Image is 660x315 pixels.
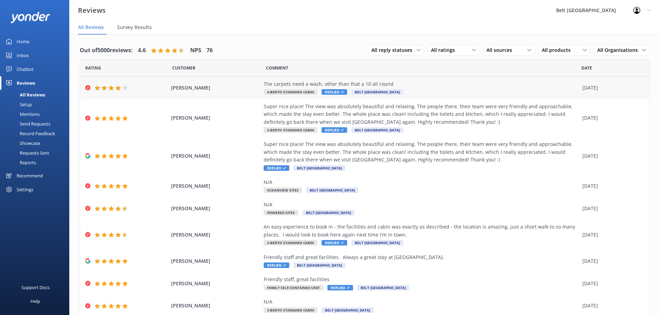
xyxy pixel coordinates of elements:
img: yonder-white-logo.png [10,12,50,23]
a: Record Feedback [4,129,69,138]
span: 4-Berth Standard Cabin [264,89,317,95]
div: [DATE] [582,280,641,287]
div: Recommend [17,169,43,183]
h4: 76 [206,46,213,55]
span: Date [172,65,195,71]
span: Powered Sites [264,210,298,215]
a: Requests Sent [4,148,69,158]
div: Send Requests [4,119,50,129]
span: Family Self-Contained Unit [264,285,323,290]
div: Friendly staff and great facilities. Always a great stay at [GEOGRAPHIC_DATA]. [264,253,579,261]
div: N/A [264,178,579,186]
span: Belt [GEOGRAPHIC_DATA] [293,165,345,171]
span: 2-Berth Standard Cabin [264,127,317,133]
a: Send Requests [4,119,69,129]
div: Inbox [17,48,29,62]
span: [PERSON_NAME] [171,182,261,190]
span: 3-Berth Standard Cabin [264,307,317,313]
span: Belt [GEOGRAPHIC_DATA] [351,127,403,133]
span: [PERSON_NAME] [171,257,261,265]
div: Super nice place! The view was absolutely beautiful and relaxing. The people there, their team we... [264,103,579,126]
a: Showcase [4,138,69,148]
span: All sources [486,46,516,54]
span: [PERSON_NAME] [171,280,261,287]
span: Replied [264,165,289,171]
span: Replied [322,89,347,95]
span: 2-Berth Standard Cabin [264,240,317,245]
div: Setup [4,100,32,109]
div: Friendly staff, great facilities [264,276,579,283]
span: Belt [GEOGRAPHIC_DATA] [351,240,403,245]
div: N/A [264,298,579,306]
div: Reviews [17,76,35,90]
a: Reports [4,158,69,167]
h4: 4.6 [138,46,146,55]
span: Date [85,65,101,71]
span: [PERSON_NAME] [171,205,261,212]
div: [DATE] [582,152,641,160]
div: N/A [264,201,579,209]
span: All ratings [431,46,459,54]
span: [PERSON_NAME] [171,152,261,160]
div: Mentions [4,109,39,119]
span: All reply statuses [371,46,416,54]
div: Requests Sent [4,148,49,158]
div: [DATE] [582,114,641,122]
span: All Organisations [597,46,642,54]
h3: Reviews [78,5,106,16]
span: Oceanview Sites [264,187,302,193]
div: Home [17,35,29,48]
h4: NPS [190,46,201,55]
div: Reports [4,158,36,167]
div: An easy experience to book in - the facilities and cabin was exactly as described - the location ... [264,223,579,239]
div: [DATE] [582,205,641,212]
span: Belt [GEOGRAPHIC_DATA] [306,187,358,193]
span: [PERSON_NAME] [171,84,261,92]
span: Belt [GEOGRAPHIC_DATA] [293,262,345,268]
span: [PERSON_NAME] [171,114,261,122]
span: Belt [GEOGRAPHIC_DATA] [302,210,354,215]
div: Showcase [4,138,40,148]
div: Support Docs [21,280,50,294]
span: Date [581,65,592,71]
div: All Reviews [4,90,45,100]
div: [DATE] [582,84,641,92]
div: Super nice place! The view was absolutely beautiful and relaxing. The people there, their team we... [264,140,579,164]
span: [PERSON_NAME] [171,302,261,309]
a: Mentions [4,109,69,119]
div: [DATE] [582,302,641,309]
span: Replied [322,127,347,133]
div: [DATE] [582,231,641,239]
span: Replied [327,285,353,290]
div: The carpets need a wash, other than that a 10 all round [264,80,579,88]
span: Question [266,65,288,71]
span: All Reviews [78,24,104,31]
span: Replied [322,240,347,245]
div: Record Feedback [4,129,55,138]
span: Belt [GEOGRAPHIC_DATA] [351,89,403,95]
div: [DATE] [582,182,641,190]
h4: Out of 5000 reviews: [80,46,133,55]
a: Setup [4,100,69,109]
div: [DATE] [582,257,641,265]
span: All products [542,46,575,54]
a: All Reviews [4,90,69,100]
div: Settings [17,183,33,196]
span: Belt [GEOGRAPHIC_DATA] [322,307,373,313]
div: Chatbot [17,62,34,76]
span: Belt [GEOGRAPHIC_DATA] [357,285,409,290]
span: Survey Results [117,24,152,31]
div: Help [30,294,40,308]
span: [PERSON_NAME] [171,231,261,239]
span: Replied [264,262,289,268]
